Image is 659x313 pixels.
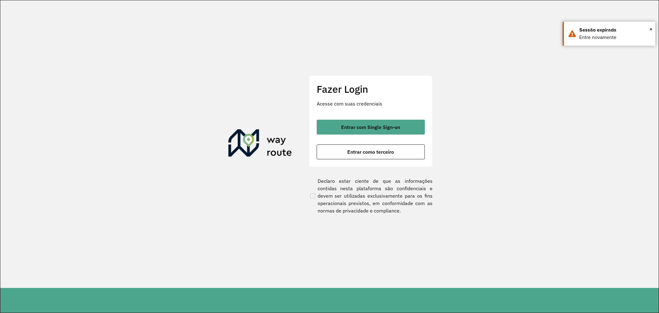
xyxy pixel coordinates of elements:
[317,100,425,107] p: Acesse com suas credenciais
[317,120,425,135] button: button
[309,177,433,214] label: Declaro estar ciente de que as informações contidas nesta plataforma são confidenciais e devem se...
[649,24,653,34] span: ×
[317,83,425,95] h2: Fazer Login
[317,144,425,159] button: button
[579,34,651,41] div: Entre novamente
[228,129,292,159] img: Roteirizador AmbevTech
[341,125,400,130] span: Entrar com Single Sign-on
[649,24,653,34] button: Close
[579,26,651,34] div: Sessão expirada
[347,149,394,154] span: Entrar como terceiro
